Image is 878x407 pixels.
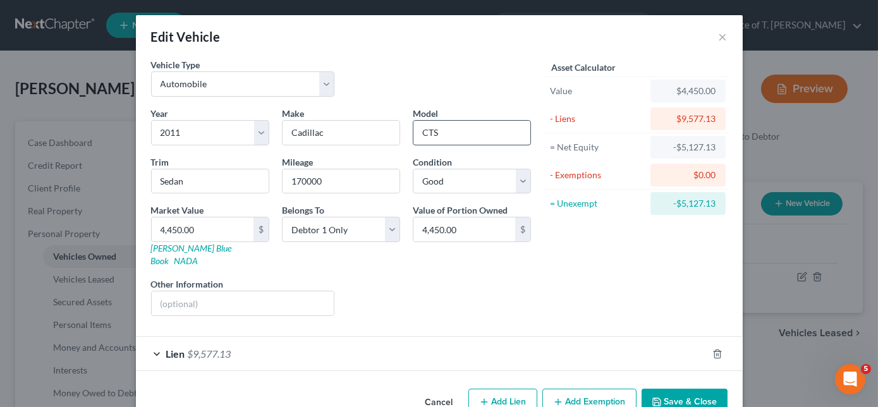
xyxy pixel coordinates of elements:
div: $ [253,217,269,241]
div: $4,450.00 [661,85,716,97]
a: [PERSON_NAME] Blue Book [151,243,232,266]
span: Belongs To [282,205,324,216]
label: Value of Portion Owned [413,203,508,217]
div: = Unexempt [550,197,645,210]
div: - Liens [550,112,645,125]
div: $9,577.13 [661,112,716,125]
div: Value [550,85,645,97]
a: NADA [174,255,198,266]
span: Make [282,108,304,119]
input: ex. LS, LT, etc [152,169,269,193]
span: $9,577.13 [188,348,231,360]
label: Model [413,107,438,120]
label: Vehicle Type [151,58,200,71]
div: $0.00 [661,169,716,181]
input: ex. Altima [413,121,530,145]
iframe: Intercom live chat [835,364,865,394]
label: Condition [413,155,452,169]
span: 5 [861,364,871,374]
div: = Net Equity [550,141,645,154]
input: 0.00 [413,217,515,241]
div: - Exemptions [550,169,645,181]
button: × [719,29,728,44]
label: Asset Calculator [551,61,616,74]
input: ex. Nissan [283,121,399,145]
input: -- [283,169,399,193]
input: (optional) [152,291,334,315]
input: 0.00 [152,217,253,241]
div: Edit Vehicle [151,28,221,46]
label: Market Value [151,203,204,217]
label: Year [151,107,169,120]
div: $ [515,217,530,241]
div: -$5,127.13 [661,141,716,154]
label: Trim [151,155,169,169]
span: Lien [166,348,185,360]
label: Other Information [151,277,224,291]
div: -$5,127.13 [661,197,716,210]
label: Mileage [282,155,313,169]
